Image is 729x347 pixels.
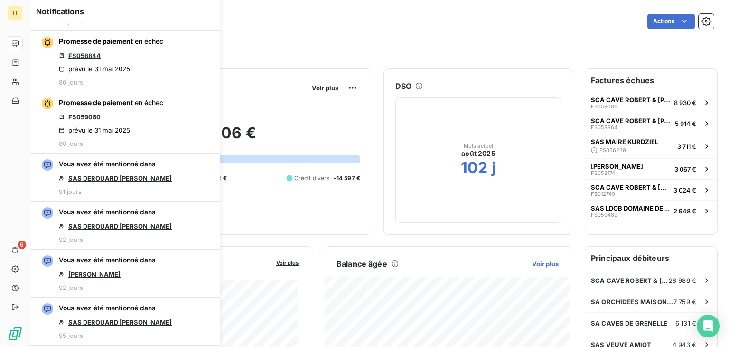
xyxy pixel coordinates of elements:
[30,202,220,250] button: Vous avez été mentionné dansSAS DEROUARD [PERSON_NAME]92 jours
[591,191,615,197] span: FB012749
[585,134,717,158] button: SAS MAIRE KURDZIELFS0562393 711 €
[59,332,83,339] span: 95 jours
[59,98,133,106] span: Promesse de paiement
[59,284,83,291] span: 92 jours
[8,6,23,21] div: LI
[674,165,696,173] span: 3 067 €
[59,140,83,147] span: 80 jours
[591,170,615,176] span: FS058174
[677,143,696,150] span: 3 711 €
[673,298,696,306] span: 7 759 €
[30,31,220,92] button: Promesse de paiement en échecFS058844prévu le 31 mai 202580 jours
[585,179,717,200] button: SCA CAVE ROBERT & [PERSON_NAME]FB0127493 024 €
[395,80,411,92] h6: DSO
[59,236,83,243] span: 92 jours
[59,126,130,134] div: prévu le 31 mai 2025
[334,174,360,183] span: -14 597 €
[336,258,387,270] h6: Balance âgée
[30,154,220,202] button: Vous avez été mentionné dansSAS DEROUARD [PERSON_NAME]91 jours
[674,99,696,106] span: 8 930 €
[492,158,496,177] h2: j
[294,174,330,183] span: Crédit divers
[647,14,695,29] button: Actions
[585,247,717,270] h6: Principaux débiteurs
[461,149,495,158] span: août 2025
[464,143,494,149] span: Mois actuel
[585,113,717,134] button: SCA CAVE ROBERT & [PERSON_NAME]FS0588645 914 €
[68,318,172,326] a: SAS DEROUARD [PERSON_NAME]
[18,241,26,249] span: 6
[68,52,101,59] a: FS058844
[697,315,720,337] div: Open Intercom Messenger
[591,277,669,284] span: SCA CAVE ROBERT & [PERSON_NAME]
[59,207,156,217] span: Vous avez été mentionné dans
[591,104,617,109] span: FS059006
[591,163,643,170] span: [PERSON_NAME]
[68,113,101,121] a: FS059060
[675,319,696,327] span: 6 131 €
[30,250,220,298] button: Vous avez été mentionné dans[PERSON_NAME]92 jours
[585,69,717,92] h6: Factures échues
[591,183,670,191] span: SCA CAVE ROBERT & [PERSON_NAME]
[273,258,301,267] button: Voir plus
[59,188,82,195] span: 91 jours
[591,298,673,306] span: SA ORCHIDEES MAISONS DE VIN
[529,260,561,268] button: Voir plus
[68,174,172,182] a: SAS DEROUARD [PERSON_NAME]
[59,303,156,313] span: Vous avez été mentionné dans
[36,6,215,17] h6: Notifications
[585,158,717,179] button: [PERSON_NAME]FS0581743 067 €
[276,260,299,266] span: Voir plus
[30,298,220,346] button: Vous avez été mentionné dansSAS DEROUARD [PERSON_NAME]95 jours
[59,255,156,265] span: Vous avez été mentionné dans
[673,186,696,194] span: 3 024 €
[68,270,121,278] a: [PERSON_NAME]
[591,125,617,130] span: FS058864
[675,120,696,127] span: 5 914 €
[59,159,156,169] span: Vous avez été mentionné dans
[591,204,670,212] span: SAS LDOB DOMAINE DE [GEOGRAPHIC_DATA]
[673,207,696,215] span: 2 948 €
[135,98,163,106] span: en échec
[532,260,559,268] span: Voir plus
[309,84,341,92] button: Voir plus
[591,96,670,104] span: SCA CAVE ROBERT & [PERSON_NAME]
[585,200,717,221] button: SAS LDOB DOMAINE DE [GEOGRAPHIC_DATA]FS0594892 948 €
[135,37,163,45] span: en échec
[59,37,133,45] span: Promesse de paiement
[669,277,696,284] span: 28 986 €
[59,65,130,73] div: prévu le 31 mai 2025
[8,326,23,341] img: Logo LeanPay
[591,319,667,327] span: SA CAVES DE GRENELLE
[68,222,172,230] a: SAS DEROUARD [PERSON_NAME]
[599,147,626,153] span: FS056239
[312,84,338,92] span: Voir plus
[591,212,617,218] span: FS059489
[591,117,671,125] span: SCA CAVE ROBERT & [PERSON_NAME]
[461,158,487,177] h2: 102
[585,92,717,113] button: SCA CAVE ROBERT & [PERSON_NAME]FS0590068 930 €
[59,78,83,86] span: 80 jours
[30,92,220,154] button: Promesse de paiement en échecFS059060prévu le 31 mai 202580 jours
[591,138,658,145] span: SAS MAIRE KURDZIEL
